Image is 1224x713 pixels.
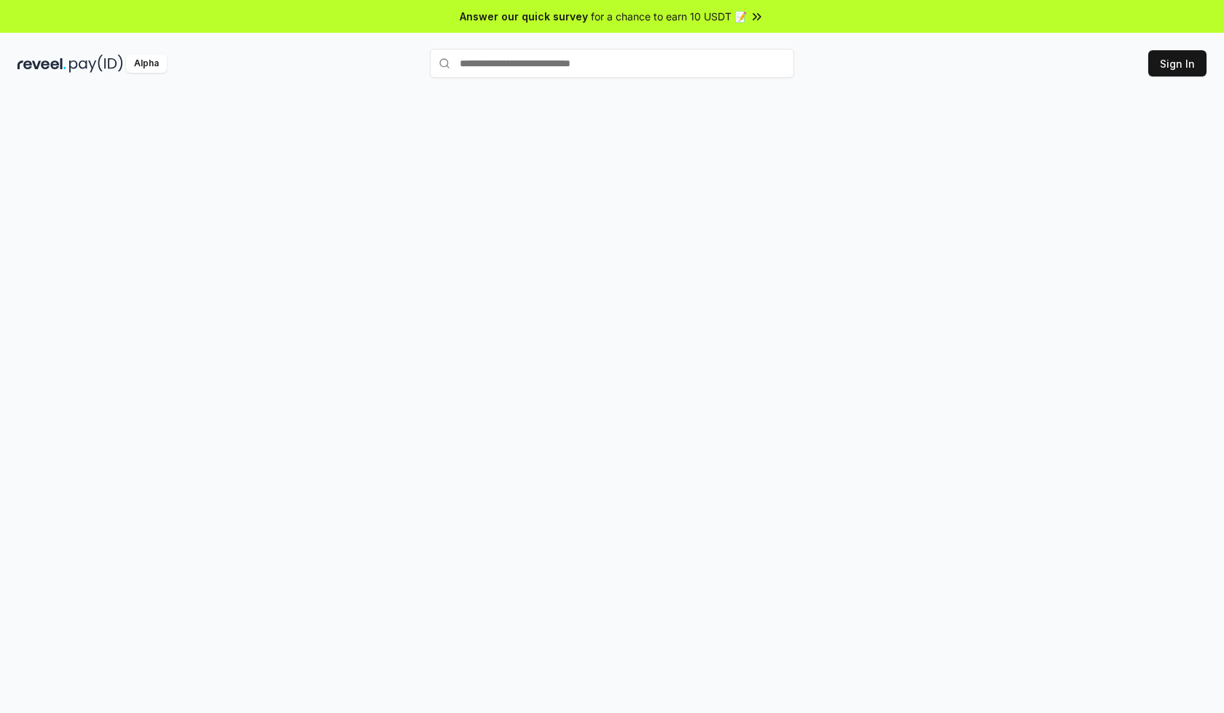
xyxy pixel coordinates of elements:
[460,9,588,24] span: Answer our quick survey
[69,55,123,73] img: pay_id
[591,9,747,24] span: for a chance to earn 10 USDT 📝
[126,55,167,73] div: Alpha
[17,55,66,73] img: reveel_dark
[1148,50,1207,76] button: Sign In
